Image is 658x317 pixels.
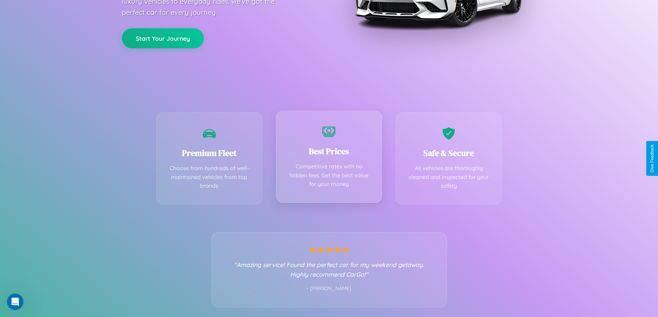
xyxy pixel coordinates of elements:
h3: Best Prices [287,146,371,157]
iframe: Intercom live chat [7,294,23,310]
p: All vehicles are thoroughly cleaned and inspected for your safety [407,164,491,190]
p: Competitive rates with no hidden fees. Get the best value for your money [287,162,371,189]
h3: Safe & Secure [407,147,491,159]
button: Start Your Journey [122,28,204,48]
p: "Amazing service! Found the perfect car for my weekend getaway. Highly recommend CarGo!" [226,260,433,279]
h3: Premium Fleet [167,147,252,159]
p: Choose from hundreds of well-maintained vehicles from top brands [167,164,252,190]
p: - [PERSON_NAME] [226,284,433,293]
div: Give Feedback [650,145,655,172]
